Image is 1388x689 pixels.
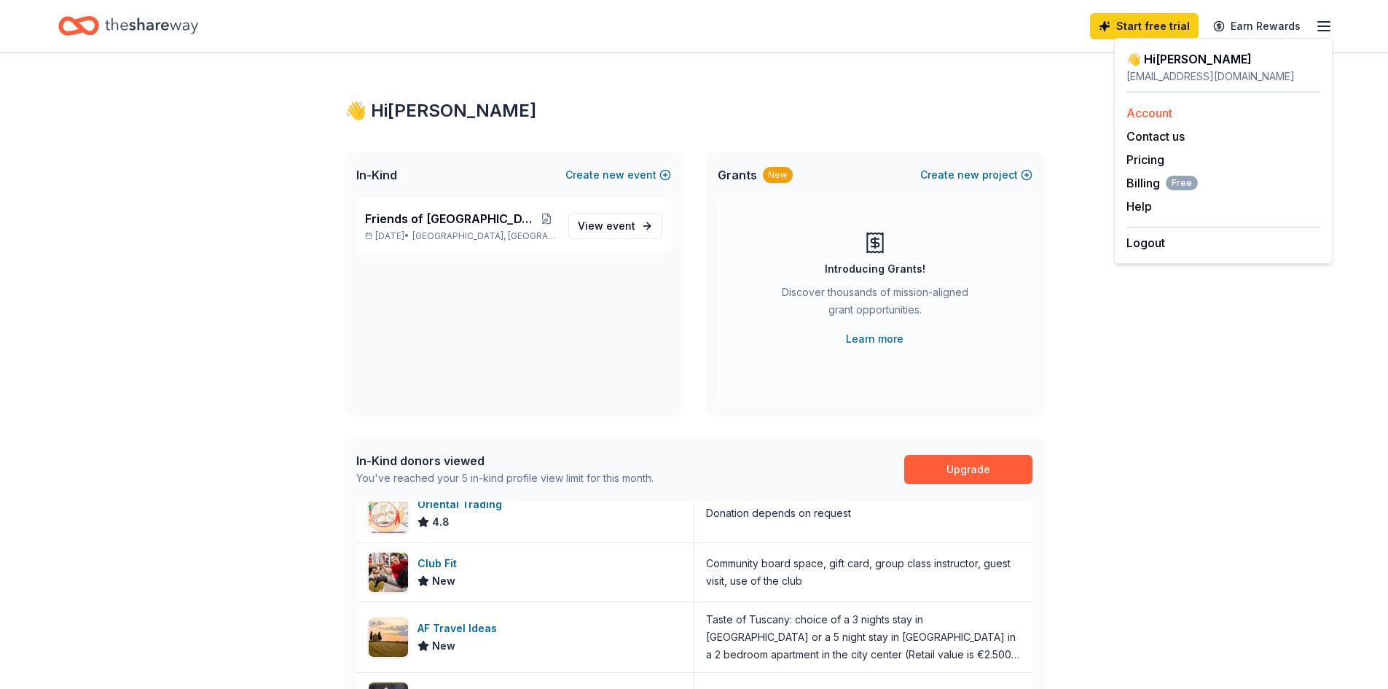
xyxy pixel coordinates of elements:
div: 👋 Hi [PERSON_NAME] [1126,50,1320,68]
img: Image for Oriental Trading [369,494,408,533]
div: Community board space, gift card, group class instructor, guest visit, use of the club [706,555,1021,590]
span: new [603,166,624,184]
div: Donation depends on request [706,505,851,522]
span: Friends of [GEOGRAPHIC_DATA] 5k Run/Walk [365,210,537,227]
div: Taste of Tuscany: choice of a 3 nights stay in [GEOGRAPHIC_DATA] or a 5 night stay in [GEOGRAPHIC... [706,611,1021,663]
div: Club Fit [417,555,463,572]
span: In-Kind [356,166,397,184]
a: Learn more [846,330,903,348]
a: Earn Rewards [1204,13,1309,39]
span: [GEOGRAPHIC_DATA], [GEOGRAPHIC_DATA] [412,230,556,242]
div: Introducing Grants! [825,260,925,278]
a: Pricing [1126,152,1164,167]
button: Logout [1126,234,1165,252]
span: 4.8 [432,513,450,531]
span: New [432,637,455,655]
span: New [432,572,455,590]
span: Grants [718,166,757,184]
a: Account [1126,106,1172,120]
a: Start free trial [1090,13,1199,39]
button: BillingFree [1126,174,1198,192]
div: Oriental Trading [417,496,508,513]
img: Image for Club Fit [369,553,408,592]
a: Home [58,9,198,43]
span: Billing [1126,174,1198,192]
div: AF Travel Ideas [417,620,503,637]
div: [EMAIL_ADDRESS][DOMAIN_NAME] [1126,68,1320,85]
p: [DATE] • [365,230,557,242]
div: You've reached your 5 in-kind profile view limit for this month. [356,470,654,487]
button: Createnewproject [920,166,1032,184]
div: New [763,167,793,183]
button: Createnewevent [565,166,671,184]
a: View event [568,213,662,239]
button: Contact us [1126,128,1185,145]
div: 👋 Hi [PERSON_NAME] [345,99,1044,122]
a: Upgrade [904,455,1032,484]
span: new [957,166,979,184]
img: Image for AF Travel Ideas [369,618,408,657]
button: Help [1126,198,1152,215]
div: Discover thousands of mission-aligned grant opportunities. [776,284,974,324]
span: event [606,219,635,232]
div: In-Kind donors viewed [356,452,654,470]
span: Free [1166,176,1198,190]
span: View [578,217,635,235]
